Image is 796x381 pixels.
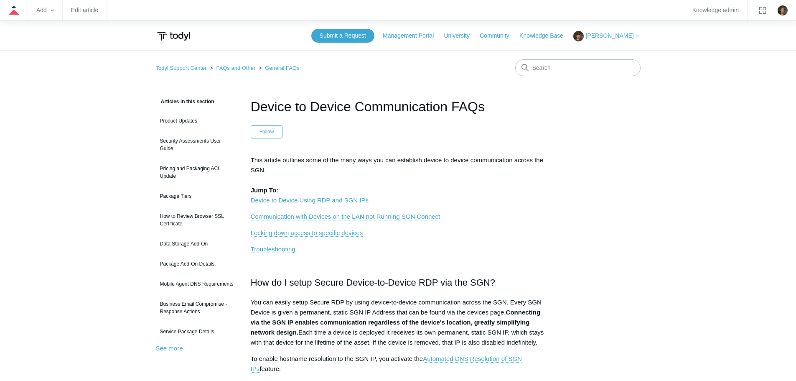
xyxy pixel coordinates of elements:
p: This article outlines some of the many ways you can establish device to device communication acro... [251,155,546,205]
zd-hc-trigger: Click your profile icon to open the profile menu [778,5,788,15]
zd-hc-trigger: Add [36,8,54,13]
li: General FAQs [257,65,300,71]
a: Service Package Details [156,324,238,340]
button: [PERSON_NAME] [573,31,640,41]
a: Todyl Support Center [156,65,207,71]
h1: Device to Device Communication FAQs [251,97,546,117]
a: Management Portal [383,31,442,40]
span: Articles in this section [156,99,214,105]
a: Mobile Agent DNS Requirements [156,276,238,292]
a: Security Assessments User Guide [156,133,238,156]
img: Todyl Support Center Help Center home page [156,28,191,44]
button: Follow Article [251,125,283,138]
a: Locking down access to specific devices [251,229,363,237]
strong: Jump To: [251,187,278,194]
p: You can easily setup Secure RDP by using device-to-device communication across the SGN. Every SGN... [251,297,546,348]
img: user avatar [778,5,788,15]
span: [PERSON_NAME] [585,32,633,39]
a: Pricing and Packaging ACL Update [156,161,238,184]
a: FAQs and Other [216,65,255,71]
a: See more [156,345,183,352]
a: University [444,31,478,40]
a: Business Email Compromise - Response Actions [156,296,238,320]
a: General FAQs [265,65,299,71]
h2: How do I setup Secure Device-to-Device RDP via the SGN? [251,261,546,290]
a: How to Review Browser SSL Certificate [156,208,238,232]
a: Package Add-On Details. [156,256,238,272]
li: FAQs and Other [208,65,257,71]
a: Product Updates [156,113,238,129]
a: Troubleshooting [251,245,295,253]
a: Community [480,31,518,40]
a: Submit a Request [311,29,374,43]
input: Search [515,59,641,76]
a: Package Tiers [156,188,238,204]
a: Edit article [71,8,98,13]
a: Knowledge Base [519,31,572,40]
a: Communication with Devices on the LAN not Running SGN Connect [251,213,440,220]
strong: Connecting via the SGN IP enables communication regardless of the device's location, greatly simp... [251,309,540,336]
a: Device to Device Using RDP and SGN IPs [251,197,369,204]
a: Data Storage Add-On [156,236,238,252]
li: Todyl Support Center [156,65,209,71]
a: Knowledge admin [692,8,739,13]
p: To enable hostname resolution to the SGN IP, you activate the feature. [251,354,546,374]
